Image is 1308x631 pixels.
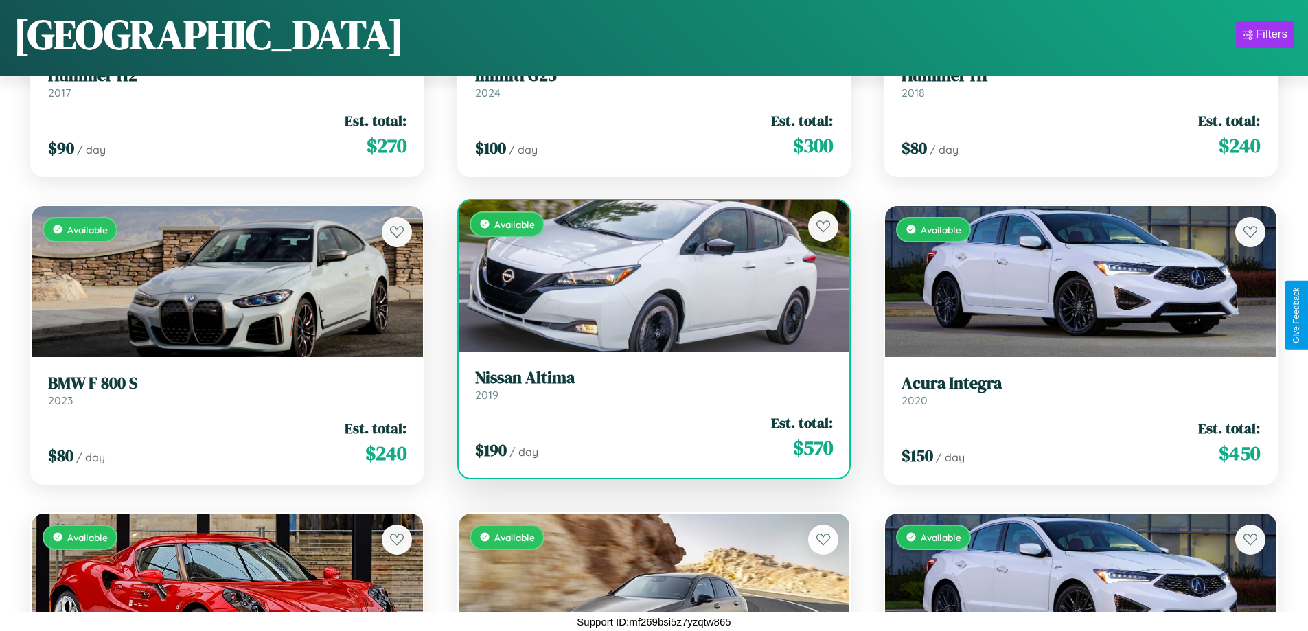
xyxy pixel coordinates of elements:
[1219,439,1260,467] span: $ 450
[1198,418,1260,438] span: Est. total:
[921,531,961,543] span: Available
[345,111,406,130] span: Est. total:
[771,413,833,433] span: Est. total:
[67,224,108,236] span: Available
[494,531,535,543] span: Available
[902,137,927,159] span: $ 80
[67,531,108,543] span: Available
[1198,111,1260,130] span: Est. total:
[475,137,506,159] span: $ 100
[902,444,933,467] span: $ 150
[345,418,406,438] span: Est. total:
[475,388,498,402] span: 2019
[771,111,833,130] span: Est. total:
[475,368,834,402] a: Nissan Altima2019
[475,368,834,388] h3: Nissan Altima
[48,393,73,407] span: 2023
[475,439,507,461] span: $ 190
[14,6,404,62] h1: [GEOGRAPHIC_DATA]
[902,374,1260,393] h3: Acura Integra
[902,86,925,100] span: 2018
[1292,288,1301,343] div: Give Feedback
[930,143,959,157] span: / day
[367,132,406,159] span: $ 270
[365,439,406,467] span: $ 240
[902,393,928,407] span: 2020
[475,66,834,100] a: Infiniti G252024
[48,444,73,467] span: $ 80
[577,612,731,631] p: Support ID: mf269bsi5z7yzqtw865
[77,143,106,157] span: / day
[1256,27,1287,41] div: Filters
[902,66,1260,100] a: Hummer H12018
[48,374,406,393] h3: BMW F 800 S
[48,374,406,407] a: BMW F 800 S2023
[793,434,833,461] span: $ 570
[475,86,501,100] span: 2024
[902,374,1260,407] a: Acura Integra2020
[1219,132,1260,159] span: $ 240
[902,66,1260,86] h3: Hummer H1
[494,218,535,230] span: Available
[48,66,406,86] h3: Hummer H2
[475,66,834,86] h3: Infiniti G25
[48,66,406,100] a: Hummer H22017
[936,450,965,464] span: / day
[921,224,961,236] span: Available
[793,132,833,159] span: $ 300
[48,137,74,159] span: $ 90
[76,450,105,464] span: / day
[1236,21,1294,48] button: Filters
[48,86,71,100] span: 2017
[509,445,538,459] span: / day
[509,143,538,157] span: / day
